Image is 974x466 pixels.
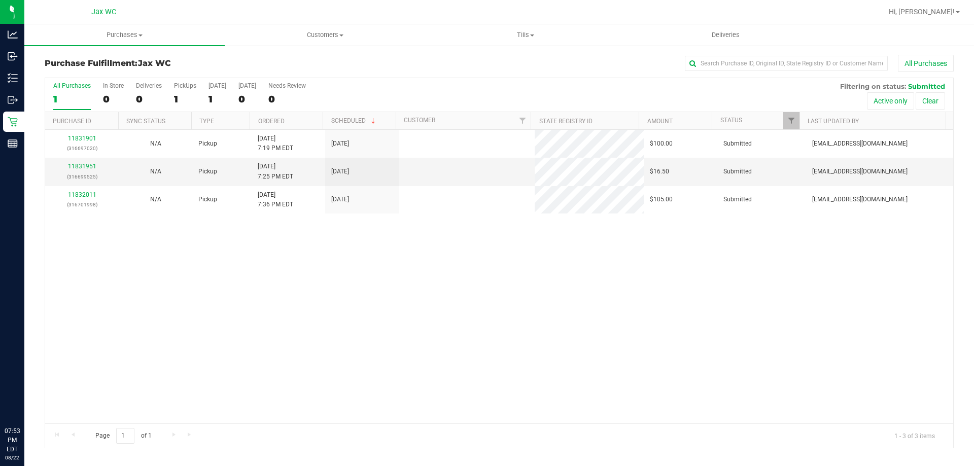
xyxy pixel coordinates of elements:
span: [EMAIL_ADDRESS][DOMAIN_NAME] [812,195,908,204]
div: [DATE] [208,82,226,89]
button: Active only [867,92,914,110]
button: Clear [916,92,945,110]
a: 11831901 [68,135,96,142]
h3: Purchase Fulfillment: [45,59,347,68]
a: Scheduled [331,117,377,124]
span: $16.50 [650,167,669,176]
span: Jax WC [138,58,171,68]
p: 07:53 PM EDT [5,426,20,454]
inline-svg: Inbound [8,51,18,61]
span: [DATE] [331,167,349,176]
input: Search Purchase ID, Original ID, State Registry ID or Customer Name... [685,56,888,71]
span: Tills [426,30,625,40]
span: $105.00 [650,195,673,204]
div: 0 [238,93,256,105]
a: Amount [647,118,673,125]
span: Not Applicable [150,140,161,147]
span: Submitted [723,167,752,176]
span: Submitted [723,195,752,204]
a: 11831951 [68,163,96,170]
div: 0 [103,93,124,105]
span: [EMAIL_ADDRESS][DOMAIN_NAME] [812,167,908,176]
span: [DATE] [331,195,349,204]
span: Pickup [198,195,217,204]
span: Jax WC [91,8,116,16]
inline-svg: Outbound [8,95,18,105]
p: (316699525) [51,172,113,182]
div: 1 [174,93,196,105]
a: State Registry ID [539,118,593,125]
div: Deliveries [136,82,162,89]
inline-svg: Retail [8,117,18,127]
span: Submitted [723,139,752,149]
inline-svg: Analytics [8,29,18,40]
span: [DATE] 7:25 PM EDT [258,162,293,181]
span: [DATE] 7:19 PM EDT [258,134,293,153]
div: 0 [136,93,162,105]
div: 1 [208,93,226,105]
iframe: Resource center [10,385,41,415]
div: 1 [53,93,91,105]
a: Ordered [258,118,285,125]
p: (316701998) [51,200,113,209]
span: Deliveries [698,30,753,40]
a: Purchase ID [53,118,91,125]
div: PickUps [174,82,196,89]
span: $100.00 [650,139,673,149]
span: Page of 1 [87,428,160,444]
div: [DATE] [238,82,256,89]
p: 08/22 [5,454,20,461]
button: N/A [150,195,161,204]
a: Customer [404,117,435,124]
span: Purchases [24,30,225,40]
a: Sync Status [126,118,165,125]
a: Tills [425,24,625,46]
a: Type [199,118,214,125]
span: Not Applicable [150,168,161,175]
inline-svg: Inventory [8,73,18,83]
div: In Store [103,82,124,89]
span: Filtering on status: [840,82,906,90]
span: [DATE] [331,139,349,149]
a: Customers [225,24,425,46]
a: Last Updated By [808,118,859,125]
span: Hi, [PERSON_NAME]! [889,8,955,16]
button: All Purchases [898,55,954,72]
div: All Purchases [53,82,91,89]
a: Filter [783,112,799,129]
span: Submitted [908,82,945,90]
span: 1 - 3 of 3 items [886,428,943,443]
a: Deliveries [625,24,826,46]
span: Pickup [198,139,217,149]
span: Customers [225,30,425,40]
a: Status [720,117,742,124]
span: Not Applicable [150,196,161,203]
a: Purchases [24,24,225,46]
a: 11832011 [68,191,96,198]
span: Pickup [198,167,217,176]
div: 0 [268,93,306,105]
div: Needs Review [268,82,306,89]
span: [EMAIL_ADDRESS][DOMAIN_NAME] [812,139,908,149]
span: [DATE] 7:36 PM EDT [258,190,293,209]
button: N/A [150,167,161,176]
p: (316697020) [51,144,113,153]
a: Filter [514,112,531,129]
input: 1 [116,428,134,444]
inline-svg: Reports [8,138,18,149]
button: N/A [150,139,161,149]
